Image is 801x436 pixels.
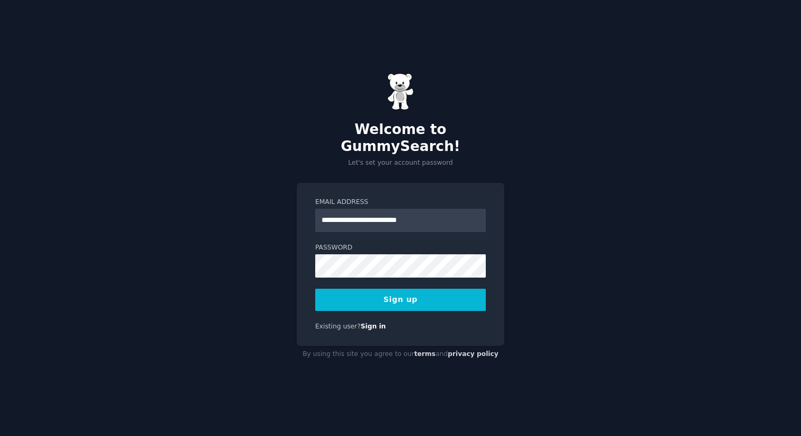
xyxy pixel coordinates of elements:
a: terms [414,350,435,358]
a: Sign in [361,323,386,330]
span: Existing user? [315,323,361,330]
img: Gummy Bear [387,73,414,110]
button: Sign up [315,289,486,311]
h2: Welcome to GummySearch! [297,121,504,155]
a: privacy policy [448,350,499,358]
label: Email Address [315,198,486,207]
div: By using this site you agree to our and [297,346,504,363]
p: Let's set your account password [297,158,504,168]
label: Password [315,243,486,253]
